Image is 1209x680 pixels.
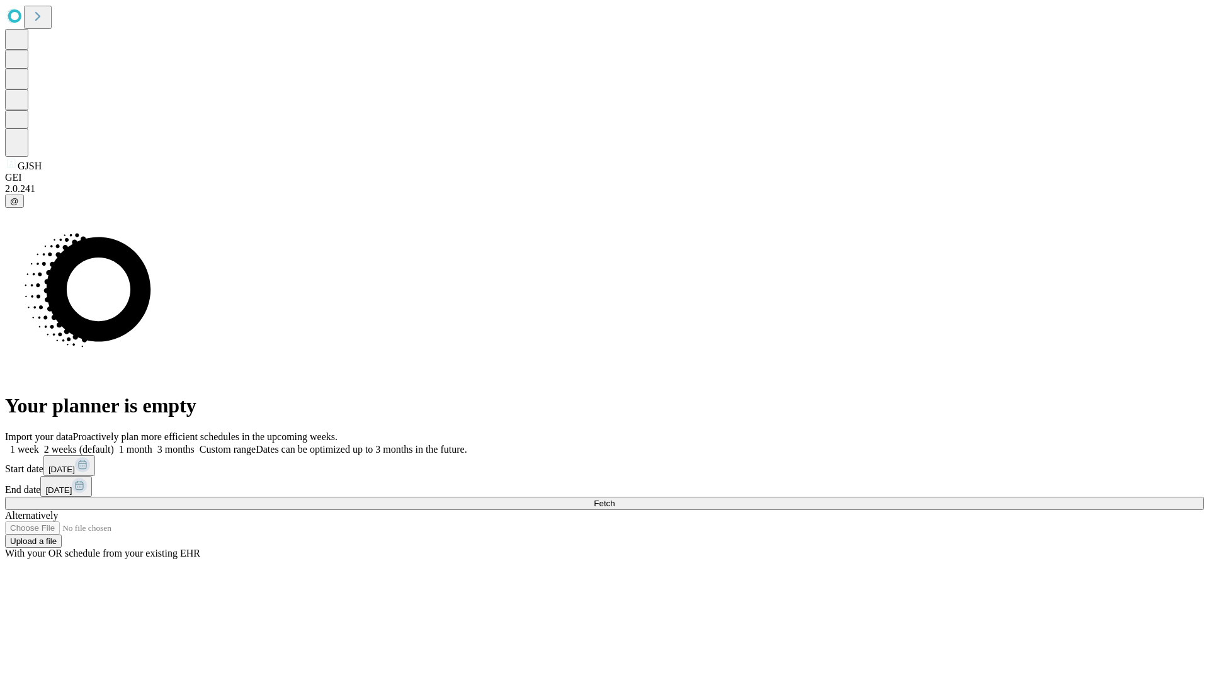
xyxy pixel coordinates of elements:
div: GEI [5,172,1204,183]
span: 1 week [10,444,39,455]
button: @ [5,195,24,208]
span: Fetch [594,499,615,508]
span: Custom range [200,444,256,455]
span: 3 months [157,444,195,455]
span: Dates can be optimized up to 3 months in the future. [256,444,467,455]
div: End date [5,476,1204,497]
span: [DATE] [45,485,72,495]
span: GJSH [18,161,42,171]
span: Alternatively [5,510,58,521]
span: Proactively plan more efficient schedules in the upcoming weeks. [73,431,338,442]
span: [DATE] [48,465,75,474]
span: Import your data [5,431,73,442]
span: With your OR schedule from your existing EHR [5,548,200,558]
span: @ [10,196,19,206]
button: Fetch [5,497,1204,510]
span: 2 weeks (default) [44,444,114,455]
span: 1 month [119,444,152,455]
button: [DATE] [40,476,92,497]
button: [DATE] [43,455,95,476]
button: Upload a file [5,535,62,548]
div: 2.0.241 [5,183,1204,195]
h1: Your planner is empty [5,394,1204,417]
div: Start date [5,455,1204,476]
